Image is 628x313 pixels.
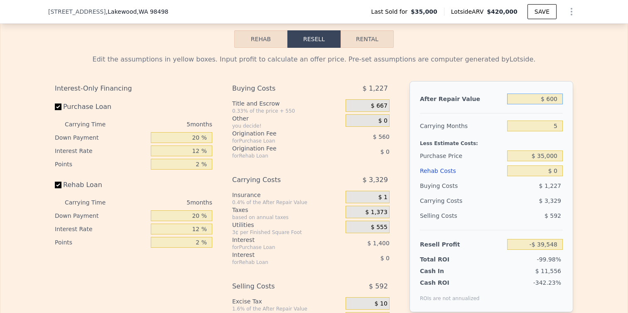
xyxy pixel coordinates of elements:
div: After Repair Value [420,91,504,106]
span: $ 1,373 [365,209,387,216]
button: Resell [287,30,341,48]
span: $ 3,329 [539,197,561,204]
div: Rehab Costs [420,163,504,178]
div: 0.4% of the After Repair Value [232,199,342,206]
span: $ 3,329 [363,173,388,187]
div: Cash ROI [420,278,480,287]
div: Carrying Costs [420,193,472,208]
span: Last Sold for [371,7,411,16]
div: Interest Rate [55,144,147,158]
div: for Purchase Loan [232,244,325,251]
span: -342.23% [533,279,561,286]
input: Rehab Loan [55,182,61,188]
div: Utilities [232,221,342,229]
span: $ 592 [545,212,561,219]
div: Interest Rate [55,222,147,236]
button: SAVE [527,4,557,19]
div: Cash In [420,267,472,275]
div: Edit the assumptions in yellow boxes. Input profit to calculate an offer price. Pre-set assumptio... [55,54,573,64]
button: Rehab [234,30,287,48]
div: Origination Fee [232,129,325,138]
div: Carrying Months [420,118,504,133]
span: $420,000 [487,8,518,15]
input: Purchase Loan [55,104,61,110]
span: $ 555 [371,224,388,231]
span: , Lakewood [106,7,169,16]
div: Origination Fee [232,144,325,153]
div: Carrying Time [65,118,119,131]
span: $ 0 [380,255,390,261]
div: Insurance [232,191,342,199]
span: $ 560 [373,133,390,140]
span: $ 0 [380,148,390,155]
div: Selling Costs [420,208,504,223]
div: Down Payment [55,131,147,144]
span: $ 667 [371,102,388,110]
div: 5 months [122,118,212,131]
div: you decide! [232,123,342,129]
span: $35,000 [411,7,437,16]
span: -99.98% [537,256,561,263]
button: Show Options [563,3,580,20]
div: Selling Costs [232,279,325,294]
div: Interest [232,251,325,259]
div: for Rehab Loan [232,153,325,159]
div: 0.33% of the price + 550 [232,108,342,114]
div: for Purchase Loan [232,138,325,144]
span: $ 10 [375,300,388,308]
div: Interest [232,236,325,244]
button: Rental [341,30,394,48]
span: $ 1,400 [367,240,389,246]
span: $ 592 [369,279,388,294]
div: Less Estimate Costs: [420,133,563,148]
div: Taxes [232,206,342,214]
div: for Rehab Loan [232,259,325,266]
div: Purchase Price [420,148,504,163]
div: Title and Escrow [232,99,342,108]
div: Down Payment [55,209,147,222]
span: $ 1,227 [363,81,388,96]
div: Buying Costs [420,178,504,193]
div: Buying Costs [232,81,325,96]
span: , WA 98498 [137,8,168,15]
span: Lotside ARV [451,7,487,16]
span: $ 1 [378,194,388,201]
span: $ 11,556 [535,268,561,274]
span: [STREET_ADDRESS] [48,7,106,16]
span: $ 0 [378,117,388,125]
label: Purchase Loan [55,99,147,114]
div: Carrying Time [65,196,119,209]
div: Excise Tax [232,297,342,306]
div: 1.6% of the After Repair Value [232,306,342,312]
div: 5 months [122,196,212,209]
div: Resell Profit [420,237,504,252]
div: Interest-Only Financing [55,81,212,96]
div: Other [232,114,342,123]
div: 3¢ per Finished Square Foot [232,229,342,236]
label: Rehab Loan [55,177,147,192]
div: Total ROI [420,255,472,264]
div: Points [55,158,147,171]
div: Points [55,236,147,249]
div: based on annual taxes [232,214,342,221]
span: $ 1,227 [539,182,561,189]
div: ROIs are not annualized [420,287,480,302]
div: Carrying Costs [232,173,325,187]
